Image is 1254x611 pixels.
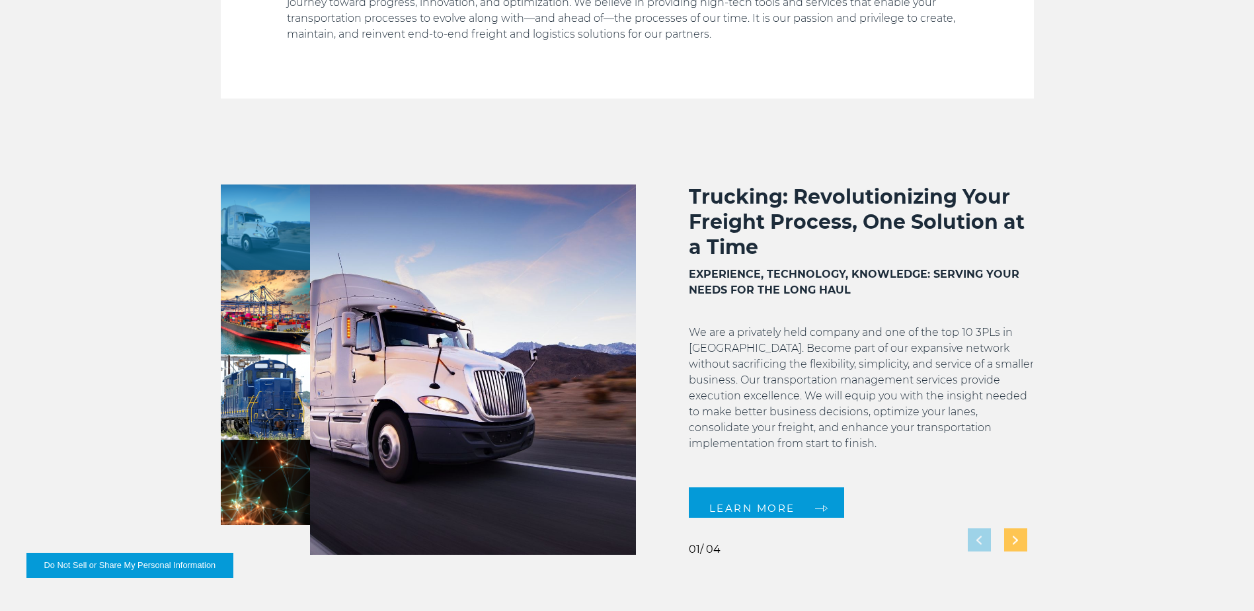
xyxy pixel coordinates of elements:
span: LEARN MORE [709,503,795,513]
img: Transportation management services [310,184,636,555]
button: Do Not Sell or Share My Personal Information [26,553,233,578]
div: / 04 [689,544,721,555]
h2: Trucking: Revolutionizing Your Freight Process, One Solution at a Time [689,184,1034,260]
span: 01 [689,543,700,555]
a: LEARN MORE arrow arrow [689,487,844,530]
div: Next slide [1004,528,1027,551]
img: Improving Rail Logistics [221,354,310,440]
img: Innovative Freight Logistics with Advanced Technology Solutions [221,440,310,525]
img: next slide [1013,536,1018,544]
h3: EXPERIENCE, TECHNOLOGY, KNOWLEDGE: SERVING YOUR NEEDS FOR THE LONG HAUL [689,266,1034,298]
img: Ocean and Air Commercial Management [221,270,310,355]
p: We are a privately held company and one of the top 10 3PLs in [GEOGRAPHIC_DATA]. Become part of o... [689,325,1034,468]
